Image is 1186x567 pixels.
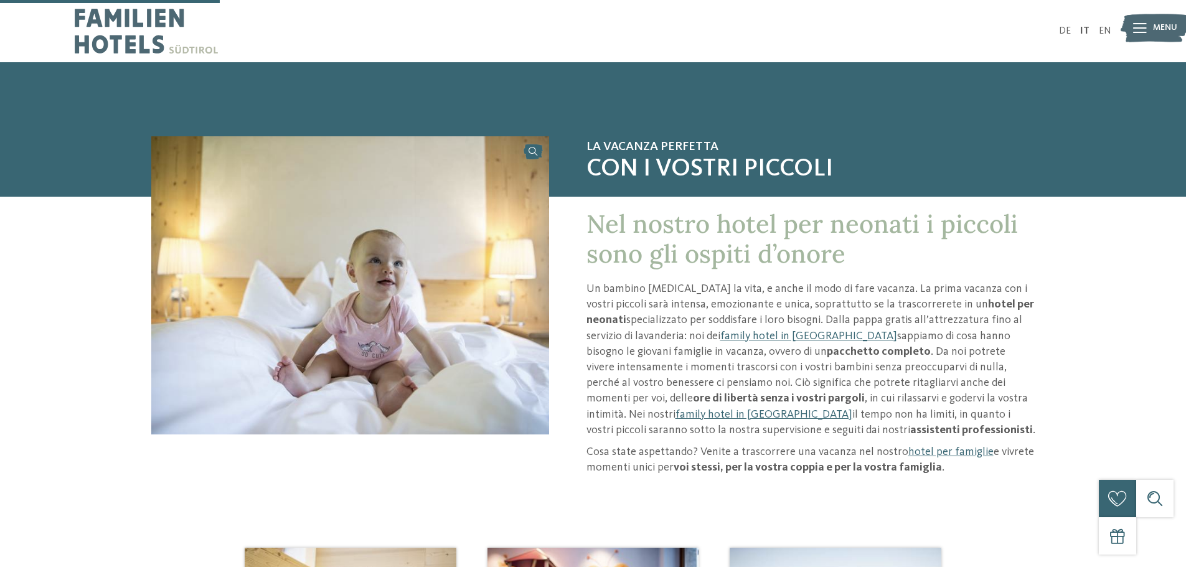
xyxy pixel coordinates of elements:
span: Menu [1153,22,1177,34]
a: family hotel in [GEOGRAPHIC_DATA] [675,409,852,420]
a: EN [1099,26,1111,36]
strong: ore di libertà senza i vostri pargoli [693,393,865,404]
span: La vacanza perfetta [586,139,1035,154]
span: con i vostri piccoli [586,154,1035,184]
a: hotel per famiglie [908,446,994,457]
p: Un bambino [MEDICAL_DATA] la vita, e anche il modo di fare vacanza. La prima vacanza con i vostri... [586,281,1035,438]
strong: assistenti professionisti [910,424,1033,436]
img: Hotel per neonati in Alto Adige per una vacanza di relax [151,136,549,434]
span: Nel nostro hotel per neonati i piccoli sono gli ospiti d’onore [586,208,1018,269]
a: DE [1059,26,1071,36]
p: Cosa state aspettando? Venite a trascorrere una vacanza nel nostro e vivrete momenti unici per . [586,444,1035,476]
a: family hotel in [GEOGRAPHIC_DATA] [720,330,897,342]
a: IT [1080,26,1090,36]
strong: voi stessi, per la vostra coppia e per la vostra famiglia [674,462,942,473]
strong: pacchetto completo [827,346,931,357]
